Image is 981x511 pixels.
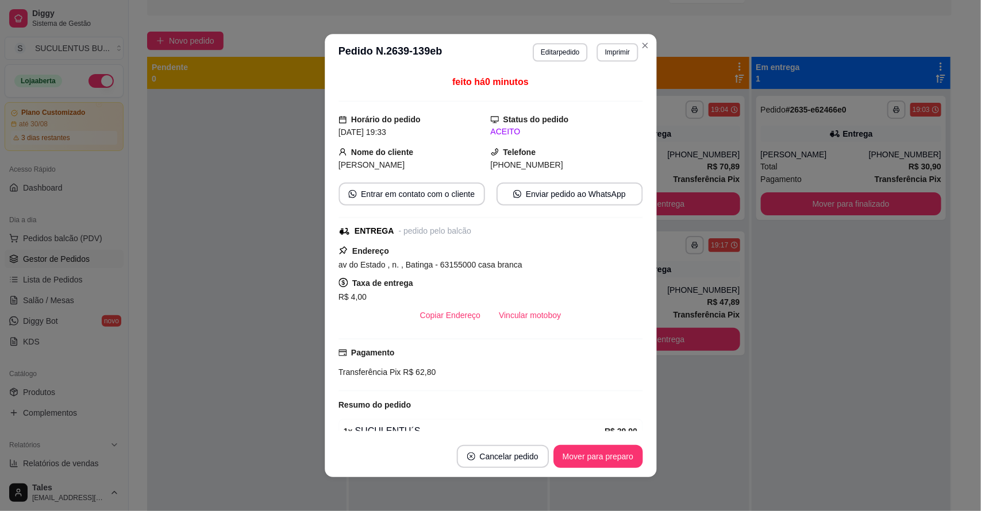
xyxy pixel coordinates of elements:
[503,115,569,124] strong: Status do pedido
[513,190,521,198] span: whats-app
[338,260,522,269] span: av do Estado , n. , Batinga - 63155000 casa branca
[344,424,605,438] div: SUCULENTU´S
[399,225,471,237] div: - pedido pelo balcão
[605,427,637,436] strong: R$ 29,90
[351,348,395,357] strong: Pagamento
[411,304,490,327] button: Copiar Endereço
[338,278,348,287] span: dollar
[491,160,563,169] span: [PHONE_NUMBER]
[467,452,475,460] span: close-circle
[338,401,411,410] strong: Resumo do pedido
[338,246,348,255] span: pushpin
[401,367,436,377] span: R$ 62,80
[338,148,347,156] span: user
[553,445,643,468] button: Mover para preparo
[456,445,548,468] button: close-circleCancelar pedido
[338,183,485,206] button: whats-appEntrar em contato com o cliente
[597,43,638,61] button: Imprimir
[338,367,401,377] span: Transferência Pix
[636,36,654,55] button: Close
[533,43,588,61] button: Editarpedido
[352,246,389,255] strong: Endereço
[491,115,499,123] span: desktop
[338,292,367,301] span: R$ 4,00
[338,127,386,137] span: [DATE] 19:33
[351,148,413,157] strong: Nome do cliente
[497,183,643,206] button: whats-appEnviar pedido ao WhatsApp
[338,160,405,169] span: [PERSON_NAME]
[338,115,347,123] span: calendar
[355,225,394,237] div: ENTREGA
[452,77,529,87] span: feito há 0 minutos
[351,115,421,124] strong: Horário do pedido
[503,148,536,157] strong: Telefone
[348,190,356,198] span: whats-app
[352,278,413,288] strong: Taxa de entrega
[338,349,347,357] span: credit-card
[491,148,499,156] span: phone
[338,43,443,61] h3: Pedido N. 2639-139eb
[344,427,353,436] strong: 1 x
[490,304,570,327] button: Vincular motoboy
[491,126,643,138] div: ACEITO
